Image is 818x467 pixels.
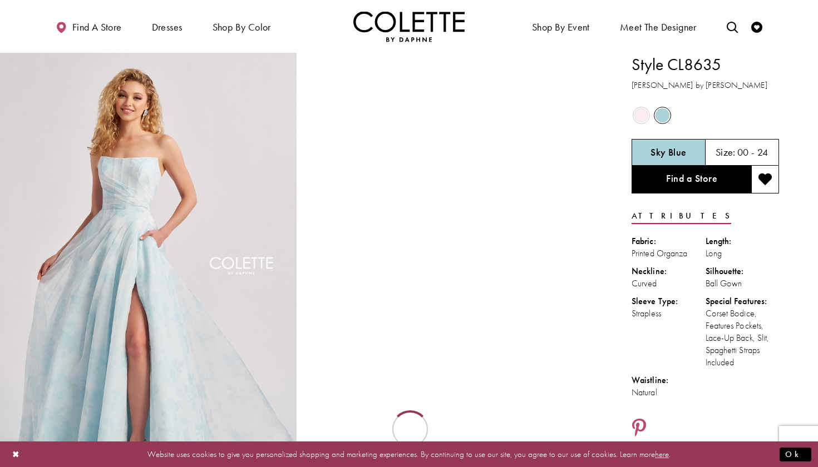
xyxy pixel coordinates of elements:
[632,79,779,92] h3: [PERSON_NAME] by [PERSON_NAME]
[632,386,706,399] div: Natural
[632,166,751,193] a: Find a Store
[632,307,706,320] div: Strapless
[529,11,593,42] span: Shop By Event
[724,11,741,42] a: Toggle search
[152,22,183,33] span: Dresses
[632,277,706,290] div: Curved
[632,374,706,386] div: Waistline:
[617,11,699,42] a: Meet the designer
[706,235,780,247] div: Length:
[780,447,811,461] button: Submit Dialog
[353,11,465,42] img: Colette by Daphne
[748,11,765,42] a: Check Wishlist
[706,307,780,369] div: Corset Bodice, Features Pockets, Lace-Up Back, Slit, Spaghetti Straps Included
[632,247,706,260] div: Printed Organza
[632,265,706,277] div: Neckline:
[706,295,780,307] div: Special Features:
[751,166,779,193] button: Add to wishlist
[210,11,274,42] span: Shop by color
[7,444,26,464] button: Close Dialog
[213,22,271,33] span: Shop by color
[532,22,590,33] span: Shop By Event
[632,208,731,224] a: Attributes
[651,147,686,158] h5: Chosen color
[632,235,706,247] div: Fabric:
[302,53,599,201] video: Style CL8635 Colette by Daphne #1 autoplay loop mute video
[632,295,706,307] div: Sleeve Type:
[716,146,736,158] span: Size:
[353,11,465,42] a: Visit Home Page
[632,418,647,439] a: Share using Pinterest - Opens in new tab
[706,265,780,277] div: Silhouette:
[737,147,768,158] h5: 00 - 24
[706,247,780,260] div: Long
[706,277,780,290] div: Ball Gown
[53,11,124,42] a: Find a store
[632,105,779,126] div: Product color controls state depends on size chosen
[653,106,672,125] div: Sky Blue
[149,11,185,42] span: Dresses
[632,106,651,125] div: Light Pink
[72,22,122,33] span: Find a store
[80,446,738,461] p: Website uses cookies to give you personalized shopping and marketing experiences. By continuing t...
[655,448,669,459] a: here
[620,22,697,33] span: Meet the designer
[632,53,779,76] h1: Style CL8635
